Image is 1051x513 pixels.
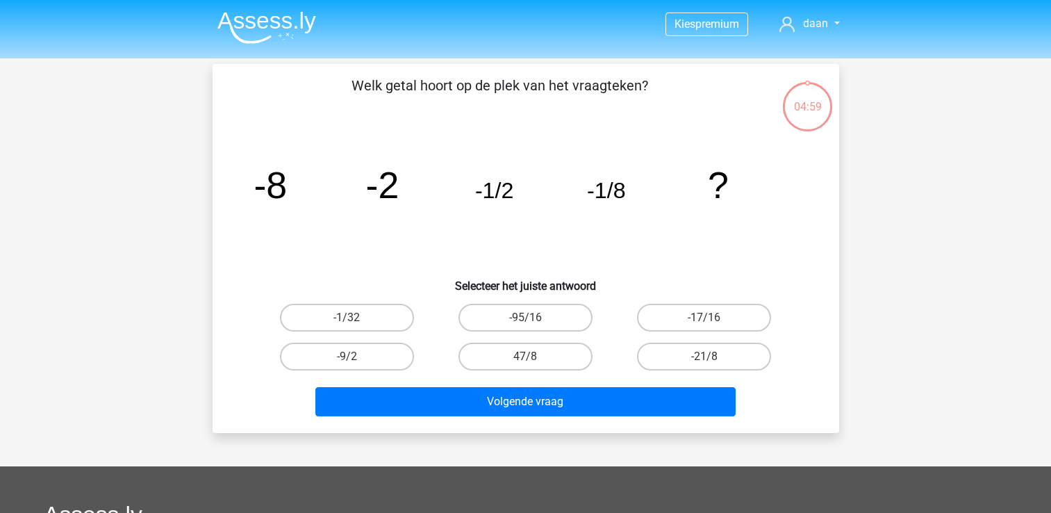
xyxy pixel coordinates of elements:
[235,268,817,293] h6: Selecteer het juiste antwoord
[675,17,695,31] span: Kies
[474,178,513,203] tspan: -1/2
[708,164,729,206] tspan: ?
[280,304,414,332] label: -1/32
[781,81,834,115] div: 04:59
[695,17,739,31] span: premium
[458,304,593,332] label: -95/16
[637,304,771,332] label: -17/16
[254,164,287,206] tspan: -8
[235,75,765,117] p: Welk getal hoort op de plek van het vraagteken?
[666,15,747,33] a: Kiespremium
[587,178,626,203] tspan: -1/8
[803,17,828,30] span: daan
[774,15,845,32] a: daan
[315,387,736,416] button: Volgende vraag
[217,11,316,44] img: Assessly
[458,343,593,370] label: 47/8
[637,343,771,370] label: -21/8
[280,343,414,370] label: -9/2
[365,164,399,206] tspan: -2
